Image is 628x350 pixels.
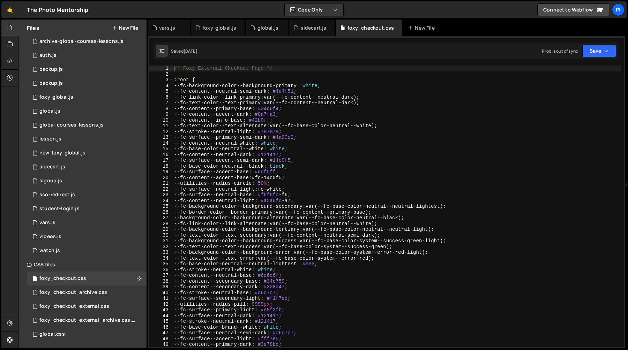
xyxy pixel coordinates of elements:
[39,164,65,170] div: sidecart.js
[149,279,173,284] div: 38
[408,24,437,31] div: New File
[149,302,173,307] div: 42
[39,52,57,59] div: auth.js
[39,80,63,86] div: backup.js
[39,331,65,337] div: global.css
[27,118,147,132] div: 13533/35292.js
[149,233,173,238] div: 30
[27,24,39,32] h2: Files
[149,181,173,187] div: 21
[149,94,173,100] div: 6
[149,250,173,256] div: 33
[27,146,147,160] div: 13533/40053.js
[149,169,173,175] div: 19
[149,215,173,221] div: 27
[27,160,147,174] div: 13533/43446.js
[27,132,147,146] div: 13533/35472.js
[149,106,173,112] div: 8
[149,66,173,71] div: 1
[18,258,147,272] div: CSS files
[39,66,63,73] div: backup.js
[149,284,173,290] div: 39
[149,238,173,244] div: 31
[27,62,147,76] div: 13533/45031.js
[39,122,104,128] div: global-courses-lessons.js
[39,248,60,254] div: watch.js
[27,313,149,327] div: 13533/44029.css
[27,230,147,244] div: 13533/42246.js
[149,83,173,89] div: 4
[27,244,147,258] div: 13533/38527.js
[149,261,173,267] div: 35
[171,48,197,54] div: Saved
[149,336,173,342] div: 48
[149,89,173,94] div: 5
[149,123,173,129] div: 11
[159,24,175,31] div: vars.js
[285,3,343,16] button: Code Only
[149,135,173,140] div: 13
[27,286,147,299] div: 13533/44030.css
[27,174,147,188] div: 13533/35364.js
[27,216,147,230] div: 13533/38978.js
[149,325,173,330] div: 46
[149,342,173,348] div: 49
[202,24,236,31] div: foxy-global.js
[149,204,173,210] div: 25
[149,198,173,204] div: 24
[347,24,394,31] div: foxy_checkout.css
[149,330,173,336] div: 47
[149,256,173,261] div: 34
[149,210,173,215] div: 26
[39,275,86,282] div: foxy_checkout.css
[149,273,173,279] div: 37
[149,117,173,123] div: 10
[27,272,147,286] div: 13533/38507.css
[149,140,173,146] div: 14
[39,206,80,212] div: student-login.js
[27,35,147,48] div: 13533/43968.js
[149,267,173,273] div: 36
[542,48,578,54] div: Prod is out of sync
[27,90,147,104] div: 13533/34219.js
[39,303,109,310] div: foxy_checkout_external.css
[39,94,73,100] div: foxy-global.js
[301,24,327,31] div: sidecart.js
[27,48,147,62] div: 13533/34034.js
[39,150,85,156] div: new-foxy-global.js
[149,71,173,77] div: 2
[27,104,147,118] div: 13533/39483.js
[149,187,173,192] div: 22
[149,244,173,250] div: 32
[149,77,173,83] div: 3
[149,152,173,158] div: 16
[27,327,147,341] div: 13533/35489.css
[149,112,173,117] div: 9
[149,158,173,163] div: 17
[149,307,173,313] div: 43
[39,289,107,296] div: foxy_checkout_archive.css
[184,48,197,54] div: [DATE]
[39,178,62,184] div: signup.js
[149,296,173,302] div: 41
[149,192,173,198] div: 23
[149,313,173,319] div: 44
[257,24,278,31] div: global.js
[27,6,88,14] div: The Photo Mentorship
[1,1,18,18] a: 🤙
[149,227,173,233] div: 29
[39,234,61,240] div: videos.js
[149,163,173,169] div: 18
[27,202,147,216] div: 13533/46953.js
[149,319,173,325] div: 45
[149,221,173,227] div: 28
[112,25,138,31] button: New File
[39,317,136,324] div: foxy_checkout_external_archive.css.css
[39,220,55,226] div: vars.js
[39,136,61,142] div: lesson.js
[27,76,147,90] div: 13533/45030.js
[612,3,625,16] a: Pi
[582,45,616,57] button: Save
[149,146,173,152] div: 15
